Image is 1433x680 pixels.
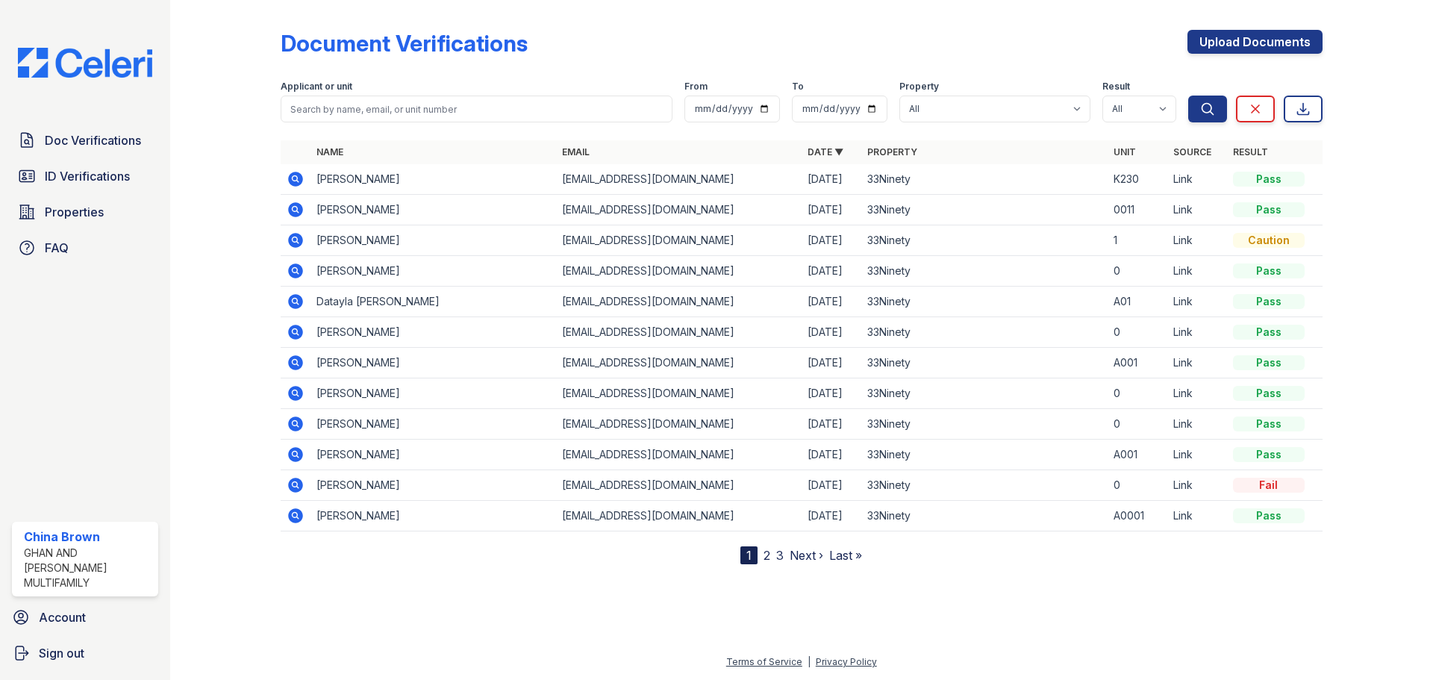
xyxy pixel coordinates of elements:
[861,317,1107,348] td: 33Ninety
[1108,348,1167,378] td: A001
[556,501,802,531] td: [EMAIL_ADDRESS][DOMAIN_NAME]
[12,161,158,191] a: ID Verifications
[1167,256,1227,287] td: Link
[816,656,877,667] a: Privacy Policy
[556,317,802,348] td: [EMAIL_ADDRESS][DOMAIN_NAME]
[556,164,802,195] td: [EMAIL_ADDRESS][DOMAIN_NAME]
[1370,620,1418,665] iframe: chat widget
[764,548,770,563] a: 2
[556,225,802,256] td: [EMAIL_ADDRESS][DOMAIN_NAME]
[12,233,158,263] a: FAQ
[39,608,86,626] span: Account
[1167,501,1227,531] td: Link
[1233,508,1305,523] div: Pass
[310,470,556,501] td: [PERSON_NAME]
[1167,470,1227,501] td: Link
[829,548,862,563] a: Last »
[1114,146,1136,157] a: Unit
[562,146,590,157] a: Email
[1167,378,1227,409] td: Link
[1102,81,1130,93] label: Result
[310,287,556,317] td: Datayla [PERSON_NAME]
[1167,287,1227,317] td: Link
[1108,225,1167,256] td: 1
[802,470,861,501] td: [DATE]
[808,146,843,157] a: Date ▼
[1173,146,1211,157] a: Source
[310,195,556,225] td: [PERSON_NAME]
[45,203,104,221] span: Properties
[1233,355,1305,370] div: Pass
[802,348,861,378] td: [DATE]
[556,287,802,317] td: [EMAIL_ADDRESS][DOMAIN_NAME]
[1167,195,1227,225] td: Link
[861,378,1107,409] td: 33Ninety
[6,48,164,78] img: CE_Logo_Blue-a8612792a0a2168367f1c8372b55b34899dd931a85d93a1a3d3e32e68fde9ad4.png
[802,195,861,225] td: [DATE]
[556,256,802,287] td: [EMAIL_ADDRESS][DOMAIN_NAME]
[899,81,939,93] label: Property
[861,256,1107,287] td: 33Ninety
[1108,164,1167,195] td: K230
[310,378,556,409] td: [PERSON_NAME]
[867,146,917,157] a: Property
[808,656,811,667] div: |
[24,546,152,590] div: Ghan and [PERSON_NAME] Multifamily
[861,501,1107,531] td: 33Ninety
[684,81,708,93] label: From
[310,348,556,378] td: [PERSON_NAME]
[802,256,861,287] td: [DATE]
[1233,478,1305,493] div: Fail
[802,317,861,348] td: [DATE]
[792,81,804,93] label: To
[1108,256,1167,287] td: 0
[1233,294,1305,309] div: Pass
[861,440,1107,470] td: 33Ninety
[861,164,1107,195] td: 33Ninety
[556,195,802,225] td: [EMAIL_ADDRESS][DOMAIN_NAME]
[1167,440,1227,470] td: Link
[802,225,861,256] td: [DATE]
[6,638,164,668] a: Sign out
[1108,317,1167,348] td: 0
[1108,287,1167,317] td: A01
[740,546,758,564] div: 1
[861,225,1107,256] td: 33Ninety
[1233,202,1305,217] div: Pass
[1108,378,1167,409] td: 0
[861,348,1107,378] td: 33Ninety
[790,548,823,563] a: Next ›
[39,644,84,662] span: Sign out
[1233,386,1305,401] div: Pass
[310,256,556,287] td: [PERSON_NAME]
[1233,417,1305,431] div: Pass
[1108,470,1167,501] td: 0
[861,470,1107,501] td: 33Ninety
[802,409,861,440] td: [DATE]
[316,146,343,157] a: Name
[1233,447,1305,462] div: Pass
[802,164,861,195] td: [DATE]
[310,501,556,531] td: [PERSON_NAME]
[726,656,802,667] a: Terms of Service
[1167,164,1227,195] td: Link
[1108,501,1167,531] td: A0001
[861,287,1107,317] td: 33Ninety
[1167,317,1227,348] td: Link
[1233,172,1305,187] div: Pass
[802,287,861,317] td: [DATE]
[556,440,802,470] td: [EMAIL_ADDRESS][DOMAIN_NAME]
[1233,325,1305,340] div: Pass
[556,409,802,440] td: [EMAIL_ADDRESS][DOMAIN_NAME]
[281,96,672,122] input: Search by name, email, or unit number
[12,125,158,155] a: Doc Verifications
[310,440,556,470] td: [PERSON_NAME]
[45,131,141,149] span: Doc Verifications
[802,501,861,531] td: [DATE]
[556,470,802,501] td: [EMAIL_ADDRESS][DOMAIN_NAME]
[1108,409,1167,440] td: 0
[45,167,130,185] span: ID Verifications
[556,378,802,409] td: [EMAIL_ADDRESS][DOMAIN_NAME]
[1233,146,1268,157] a: Result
